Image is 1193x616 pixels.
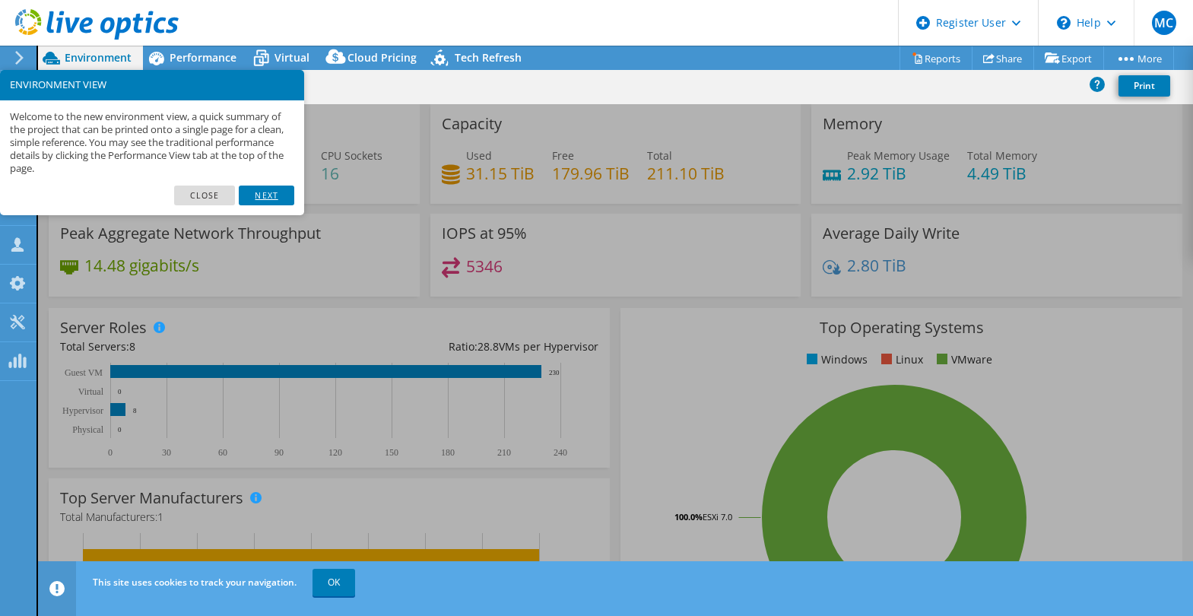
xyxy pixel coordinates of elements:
[347,50,417,65] span: Cloud Pricing
[10,80,294,90] h3: ENVIRONMENT VIEW
[174,186,236,205] a: Close
[239,186,293,205] a: Next
[65,50,132,65] span: Environment
[170,50,236,65] span: Performance
[1152,11,1176,35] span: MC
[1057,16,1071,30] svg: \n
[1103,46,1174,70] a: More
[93,576,297,589] span: This site uses cookies to track your navigation.
[900,46,972,70] a: Reports
[313,569,355,596] a: OK
[10,110,294,176] p: Welcome to the new environment view, a quick summary of the project that can be printed onto a si...
[274,50,309,65] span: Virtual
[1033,46,1104,70] a: Export
[455,50,522,65] span: Tech Refresh
[1118,75,1170,97] a: Print
[972,46,1034,70] a: Share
